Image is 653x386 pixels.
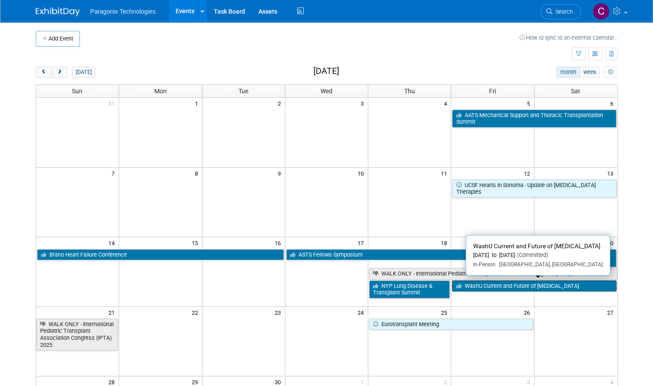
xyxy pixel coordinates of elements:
[593,3,609,20] img: Corinne McNamara
[523,168,534,179] span: 12
[111,168,119,179] span: 7
[496,261,603,268] span: [GEOGRAPHIC_DATA], [GEOGRAPHIC_DATA]
[452,110,616,128] a: AATS Mechanical Support and Thoracic Transplantation Summit
[277,168,285,179] span: 9
[286,249,533,261] a: ASTS Fellows Symposium
[473,261,496,268] span: In-Person
[552,8,573,15] span: Search
[194,168,202,179] span: 8
[274,237,285,248] span: 16
[452,280,616,292] a: WashU Current and Future of [MEDICAL_DATA]
[404,88,415,95] span: Thu
[571,88,580,95] span: Sat
[440,237,451,248] span: 18
[321,88,332,95] span: Wed
[369,268,617,279] a: WALK ONLY - International Pediatric Transplant Association Congress (IPTA) 2025
[526,98,534,109] span: 5
[357,307,368,318] span: 24
[606,307,617,318] span: 27
[72,88,82,95] span: Sun
[357,237,368,248] span: 17
[37,249,284,261] a: Brano Heart Failure Conference
[313,66,339,76] h2: [DATE]
[154,88,167,95] span: Mon
[541,4,581,19] a: Search
[36,31,80,47] button: Add Event
[579,66,600,78] button: week
[452,180,616,198] a: UCSF Hearts in Sonoma - Update on [MEDICAL_DATA] Therapies
[36,319,118,351] a: WALK ONLY - International Pediatric Transplant Association Congress (IPTA) 2025
[608,70,614,75] i: Personalize Calendar
[473,252,603,259] div: [DATE] to [DATE]
[274,307,285,318] span: 23
[369,280,450,298] a: NYP Lung Disease & Transplant Summit
[36,66,52,78] button: prev
[191,307,202,318] span: 22
[473,243,601,250] span: WashU Current and Future of [MEDICAL_DATA]
[108,98,119,109] span: 31
[443,98,451,109] span: 4
[108,237,119,248] span: 14
[609,98,617,109] span: 6
[277,98,285,109] span: 2
[191,237,202,248] span: 15
[360,98,368,109] span: 3
[606,168,617,179] span: 13
[357,168,368,179] span: 10
[108,307,119,318] span: 21
[52,66,68,78] button: next
[515,252,548,258] span: (Committed)
[556,66,580,78] button: month
[604,66,617,78] button: myCustomButton
[519,34,618,41] a: How to sync to an external calendar...
[440,307,451,318] span: 25
[90,8,156,15] span: Paragonix Technologies
[489,88,496,95] span: Fri
[606,237,617,248] span: 20
[523,307,534,318] span: 26
[239,88,248,95] span: Tue
[36,7,80,16] img: ExhibitDay
[369,319,533,330] a: Eurotransplant Meeting
[194,98,202,109] span: 1
[440,168,451,179] span: 11
[72,66,95,78] button: [DATE]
